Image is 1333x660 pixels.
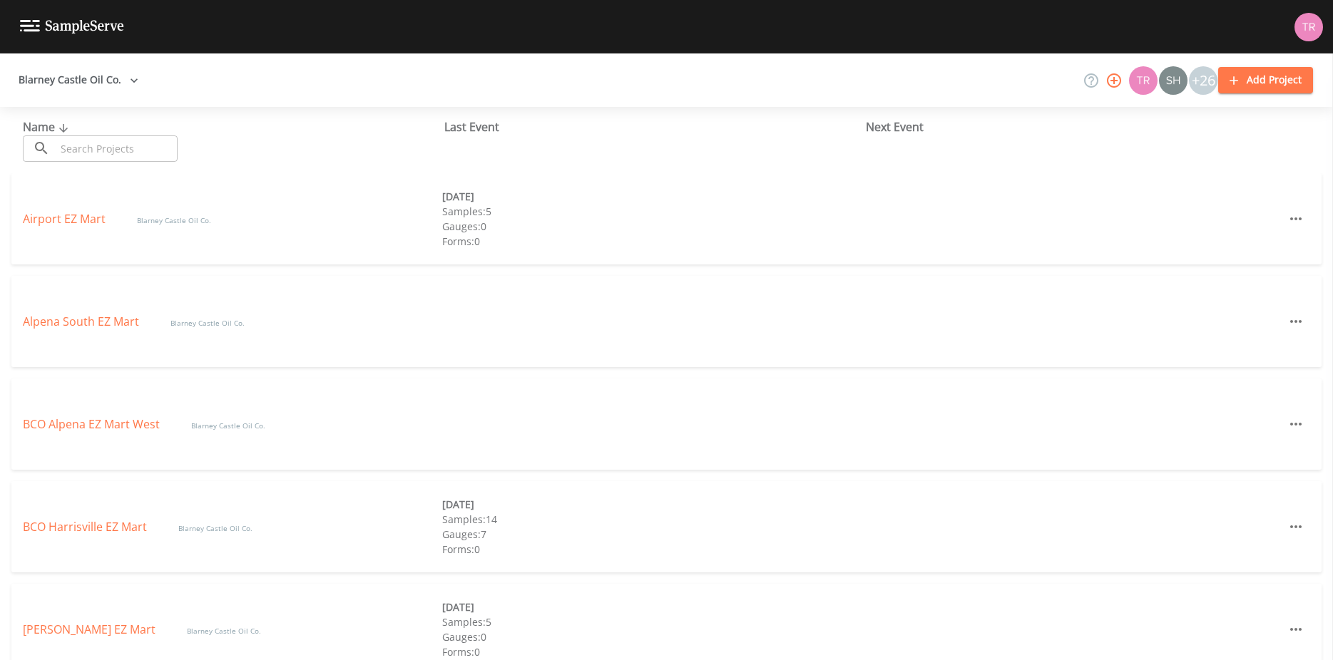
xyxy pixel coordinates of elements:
a: [PERSON_NAME] EZ Mart [23,622,158,637]
div: [DATE] [442,497,862,512]
div: [DATE] [442,599,862,614]
img: logo [20,20,124,33]
div: Forms: 0 [442,542,862,557]
img: 939099765a07141c2f55256aeaad4ea5 [1294,13,1323,41]
div: shaynee@enviro-britesolutions.com [1158,66,1188,95]
div: Travis Kirin [1128,66,1158,95]
span: Blarney Castle Oil Co. [191,421,265,430]
div: Gauges: 0 [442,219,862,234]
span: Blarney Castle Oil Co. [170,318,245,328]
div: Forms: 0 [442,644,862,659]
div: Last Event [444,118,866,135]
span: Blarney Castle Oil Co. [187,626,261,636]
span: Blarney Castle Oil Co. [137,215,211,225]
div: +26 [1189,66,1217,95]
button: Blarney Castle Oil Co. [13,67,144,93]
input: Search Projects [56,135,178,162]
button: Add Project [1218,67,1313,93]
div: Next Event [866,118,1287,135]
div: Samples: 5 [442,204,862,219]
div: Gauges: 7 [442,527,862,542]
div: Samples: 5 [442,614,862,629]
a: Airport EZ Mart [23,211,108,227]
div: Forms: 0 [442,234,862,249]
div: Gauges: 0 [442,629,862,644]
a: Alpena South EZ Mart [23,314,142,329]
div: [DATE] [442,189,862,204]
span: Blarney Castle Oil Co. [178,523,252,533]
img: 939099765a07141c2f55256aeaad4ea5 [1129,66,1158,95]
img: 726fd29fcef06c5d4d94ec3380ebb1a1 [1159,66,1188,95]
a: BCO Alpena EZ Mart West [23,416,163,432]
span: Name [23,119,72,135]
a: BCO Harrisville EZ Mart [23,519,150,535]
div: Samples: 14 [442,512,862,527]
